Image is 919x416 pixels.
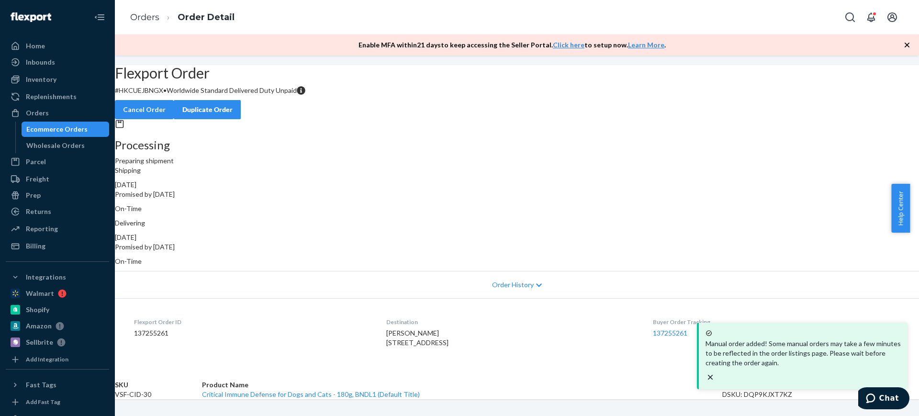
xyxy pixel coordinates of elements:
[26,124,88,134] div: Ecommerce Orders
[26,75,56,84] div: Inventory
[26,337,53,347] div: Sellbrite
[26,289,54,298] div: Walmart
[359,40,666,50] p: Enable MFA within 21 days to keep accessing the Seller Portal. to setup now. .
[26,57,55,67] div: Inbounds
[6,171,109,187] a: Freight
[26,108,49,118] div: Orders
[26,380,56,390] div: Fast Tags
[492,280,534,290] span: Order History
[26,174,49,184] div: Freight
[706,372,715,382] svg: close toast
[6,72,109,87] a: Inventory
[653,318,900,326] dt: Buyer Order Tracking
[6,377,109,393] button: Fast Tags
[26,141,85,150] div: Wholesale Orders
[11,12,51,22] img: Flexport logo
[841,8,860,27] button: Open Search Box
[26,207,51,216] div: Returns
[26,92,77,101] div: Replenishments
[386,318,638,326] dt: Destination
[26,398,60,406] div: Add Fast Tag
[26,41,45,51] div: Home
[6,238,109,254] a: Billing
[6,302,109,317] a: Shopify
[202,380,722,390] th: Product Name
[26,321,52,331] div: Amazon
[6,105,109,121] a: Orders
[115,166,919,175] p: Shipping
[115,190,919,199] p: Promised by [DATE]
[115,65,919,81] h2: Flexport Order
[862,8,881,27] button: Open notifications
[26,355,68,363] div: Add Integration
[6,286,109,301] a: Walmart
[123,3,242,32] ol: breadcrumbs
[115,242,919,252] p: Promised by [DATE]
[115,233,919,242] div: [DATE]
[115,180,919,190] div: [DATE]
[6,204,109,219] a: Returns
[26,224,58,234] div: Reporting
[26,157,46,167] div: Parcel
[26,191,41,200] div: Prep
[891,184,910,233] button: Help Center
[628,41,664,49] a: Learn More
[6,55,109,70] a: Inbounds
[90,8,109,27] button: Close Navigation
[553,41,584,49] a: Click here
[115,218,919,228] p: Delivering
[115,139,919,166] div: Preparing shipment
[163,86,167,94] span: •
[134,318,371,326] dt: Flexport Order ID
[6,396,109,408] a: Add Fast Tag
[115,139,919,151] h3: Processing
[653,329,687,337] a: 137255261
[6,89,109,104] a: Replenishments
[6,354,109,365] a: Add Integration
[182,105,233,114] div: Duplicate Order
[6,38,109,54] a: Home
[6,318,109,334] a: Amazon
[858,387,909,411] iframe: Opens a widget where you can chat to one of our agents
[6,270,109,285] button: Integrations
[386,329,448,347] span: [PERSON_NAME] [STREET_ADDRESS]
[26,241,45,251] div: Billing
[6,188,109,203] a: Prep
[202,390,420,398] a: Critical Immune Defense for Dogs and Cats - 180g, BNDL1 (Default Title)
[26,305,49,315] div: Shopify
[22,138,110,153] a: Wholesale Orders
[178,12,235,22] a: Order Detail
[167,86,297,94] span: Worldwide Standard Delivered Duty Unpaid
[174,100,241,119] button: Duplicate Order
[115,380,202,390] th: SKU
[722,390,889,399] div: DSKU: DQP9KJXT7KZ
[6,221,109,236] a: Reporting
[115,390,202,399] td: VSF-CID-30
[706,339,901,368] p: Manual order added! Some manual orders may take a few minutes to be reflected in the order listin...
[115,204,919,214] p: On-Time
[115,86,919,95] p: # HKCUEJBNGX
[134,328,371,338] dd: 137255261
[6,154,109,169] a: Parcel
[6,335,109,350] a: Sellbrite
[115,100,174,119] button: Cancel Order
[22,122,110,137] a: Ecommerce Orders
[115,257,919,266] p: On-Time
[130,12,159,22] a: Orders
[883,8,902,27] button: Open account menu
[26,272,66,282] div: Integrations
